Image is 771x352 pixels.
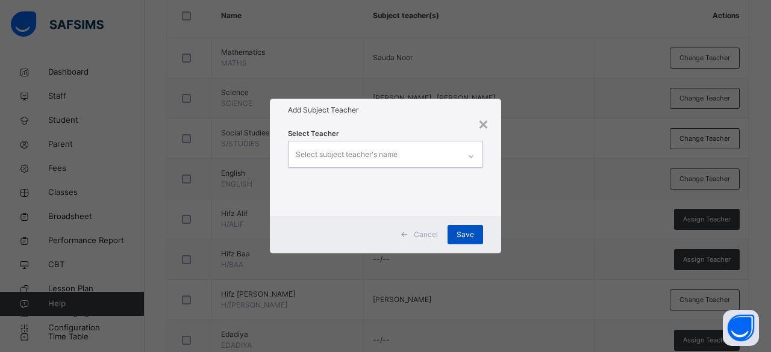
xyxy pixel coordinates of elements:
button: Open asap [723,310,759,346]
div: × [478,111,489,136]
h1: Add Subject Teacher [288,105,483,116]
div: Select subject teacher's name [296,143,398,166]
span: Cancel [414,229,438,240]
span: Save [457,229,474,240]
span: Select Teacher [288,129,339,139]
